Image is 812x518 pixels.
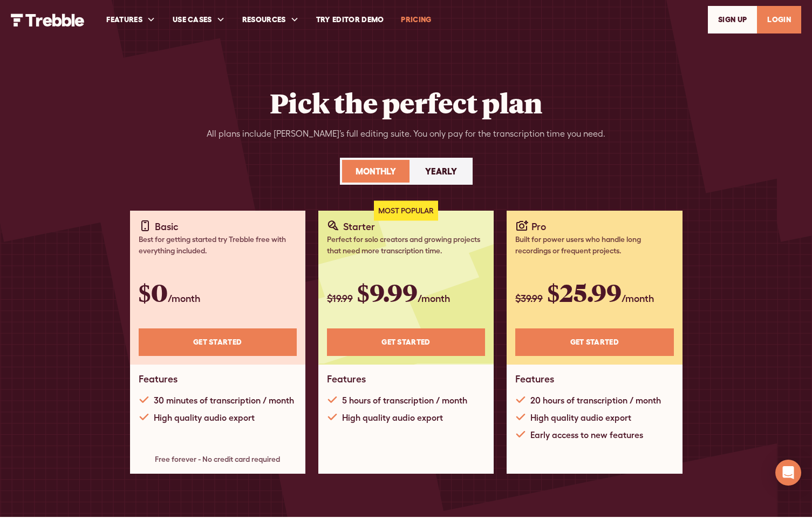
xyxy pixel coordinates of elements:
span: $19.99 [327,293,353,304]
img: Trebble Logo - AI Podcast Editor [11,14,85,26]
span: $25.99 [547,276,622,308]
span: $39.99 [515,293,543,304]
div: RESOURCES [242,14,286,25]
div: Monthly [356,165,396,178]
div: Best for getting started try Trebble free with everything included. [139,234,297,257]
a: PRICING [392,1,440,38]
div: 5 hours of transcription / month [342,394,467,407]
a: Get STARTED [515,328,673,356]
div: FEATURES [106,14,142,25]
div: Early access to new features [530,428,643,441]
div: Perfect for solo creators and growing projects that need more transcription time. [327,234,485,257]
a: Try Editor Demo [308,1,393,38]
span: /month [168,293,200,304]
div: High quality audio export [154,411,255,424]
a: Yearly [412,160,470,183]
div: USE CASES [173,14,212,25]
div: High quality audio export [530,411,631,424]
div: Free forever - No credit card required [139,454,297,465]
div: All plans include [PERSON_NAME]’s full editing suite. You only pay for the transcription time you... [207,127,605,140]
a: Get STARTED [327,328,485,356]
div: 30 minutes of transcription / month [154,394,294,407]
div: USE CASES [164,1,234,38]
h1: Features [139,373,178,385]
div: Open Intercom Messenger [775,460,801,486]
span: $0 [139,276,168,308]
div: High quality audio export [342,411,443,424]
div: Basic [155,219,179,234]
div: FEATURES [98,1,164,38]
h1: Features [327,373,366,385]
a: SIGn UP [708,6,757,33]
div: Pro [531,219,546,234]
div: Most Popular [374,201,438,221]
a: LOGIN [757,6,801,33]
h1: Features [515,373,554,385]
span: /month [622,293,654,304]
h2: Pick the perfect plan [270,86,542,119]
div: RESOURCES [234,1,308,38]
div: Built for power users who handle long recordings or frequent projects. [515,234,673,257]
span: $9.99 [357,276,418,308]
a: home [11,12,85,26]
span: /month [418,293,450,304]
a: Get STARTED [139,328,297,356]
a: Monthly [342,160,410,183]
div: 20 hours of transcription / month [530,394,661,407]
div: Yearly [425,165,457,178]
